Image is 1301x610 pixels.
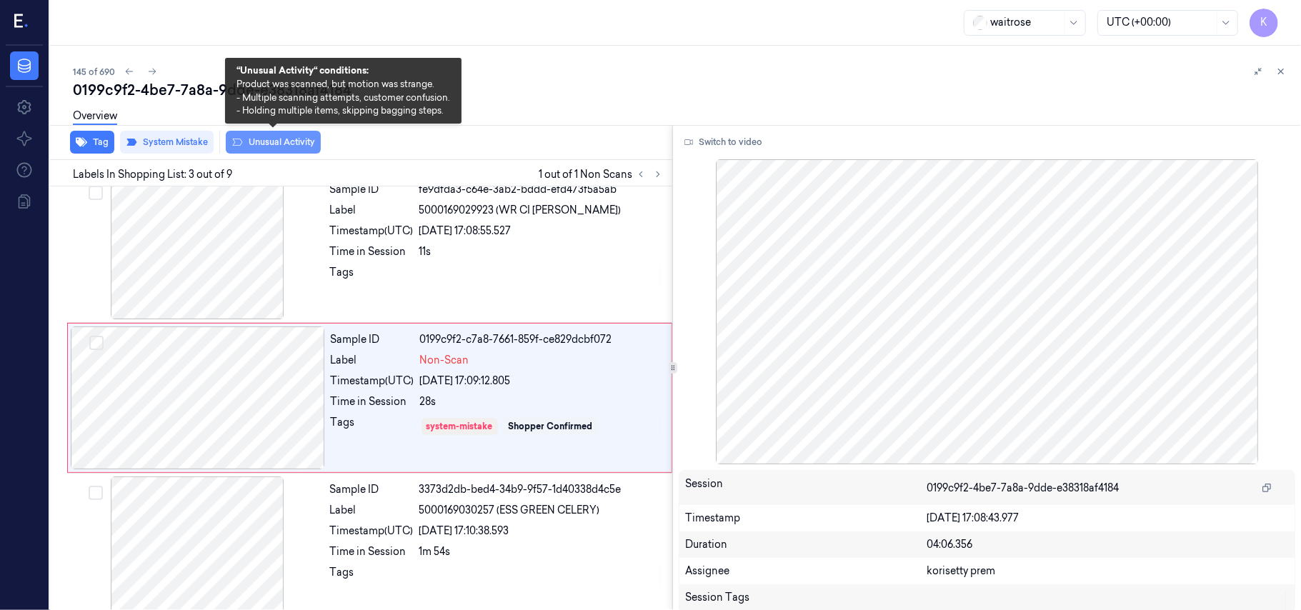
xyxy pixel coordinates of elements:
div: Sample ID [330,182,414,197]
button: Switch to video [679,131,768,154]
button: System Mistake [120,131,214,154]
div: Timestamp (UTC) [330,524,414,539]
span: 1 out of 1 Non Scans [539,166,667,183]
span: 5000169030257 (ESS GREEN CELERY) [419,503,600,518]
div: Time in Session [330,544,414,559]
div: Timestamp (UTC) [330,224,414,239]
div: [DATE] 17:10:38.593 [419,524,664,539]
div: Session [685,476,927,499]
a: Overview [73,109,117,125]
div: [DATE] 17:08:43.977 [927,511,1289,526]
button: Select row [89,336,104,350]
div: Label [330,203,414,218]
div: Sample ID [331,332,414,347]
div: 28s [420,394,663,409]
span: Non-Scan [420,353,469,368]
div: Timestamp [685,511,927,526]
div: Shopper Confirmed [509,420,593,433]
div: Tags [331,415,414,438]
div: Time in Session [330,244,414,259]
button: K [1250,9,1278,37]
span: 5000169029923 (WR CI [PERSON_NAME]) [419,203,622,218]
div: Label [330,503,414,518]
button: Tag [70,131,114,154]
div: Tags [330,565,414,588]
span: 0199c9f2-4be7-7a8a-9dde-e38318af4184 [927,481,1119,496]
span: 145 of 690 [73,66,115,78]
div: fe9dfda3-c64e-3ab2-bddd-efd473f5a5ab [419,182,664,197]
div: 0199c9f2-4be7-7a8a-9dde-e38318af4184 [73,80,1290,100]
div: system-mistake [427,420,493,433]
div: Timestamp (UTC) [331,374,414,389]
div: 3373d2db-bed4-34b9-9f57-1d40338d4c5e [419,482,664,497]
div: 1m 54s [419,544,664,559]
button: Unusual Activity [226,131,321,154]
button: Select row [89,486,103,500]
div: 11s [419,244,664,259]
div: Duration [685,537,927,552]
div: Tags [330,265,414,288]
div: 0199c9f2-c7a8-7661-859f-ce829dcbf072 [420,332,663,347]
div: Assignee [685,564,927,579]
div: [DATE] 17:09:12.805 [420,374,663,389]
button: Select row [89,186,103,200]
span: Labels In Shopping List: 3 out of 9 [73,167,232,182]
div: Sample ID [330,482,414,497]
div: Label [331,353,414,368]
div: Time in Session [331,394,414,409]
div: korisetty prem [927,564,1289,579]
div: [DATE] 17:08:55.527 [419,224,664,239]
div: 04:06.356 [927,537,1289,552]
